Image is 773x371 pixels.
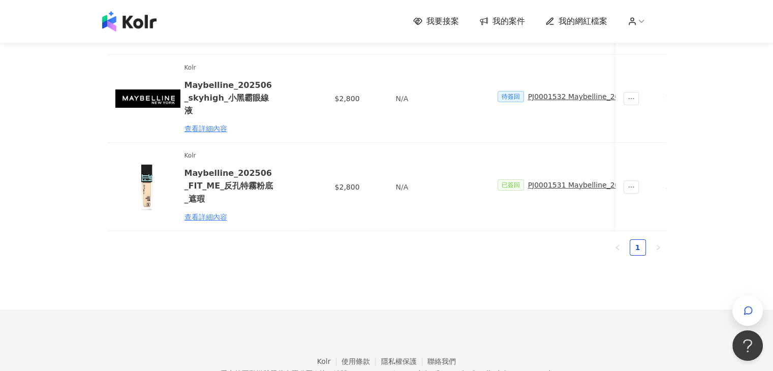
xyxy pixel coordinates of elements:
[184,211,273,223] div: 查看詳細內容
[528,91,768,102] div: PJ0001532 Maybelline_202506_skyhigh_小黑霸眼線液_萊雅合作備忘錄
[427,357,456,365] a: 聯絡我們
[184,79,273,117] h6: Maybelline_202506_skyhigh_小黑霸眼線液
[609,239,626,256] button: left
[624,92,639,105] span: ellipsis
[498,91,524,102] span: 待簽回
[396,93,481,104] p: N/A
[624,180,639,194] span: ellipsis
[614,244,621,251] span: left
[630,239,646,256] li: 1
[184,63,273,73] span: Kolr
[184,167,273,205] h6: Maybelline_202506_FIT_ME_反孔特霧粉底_遮瑕
[184,151,273,161] span: Kolr
[655,244,661,251] span: right
[342,357,381,365] a: 使用條款
[184,123,273,134] div: 查看詳細內容
[545,16,607,27] a: 我的網紅檔案
[498,179,524,191] span: 已簽回
[426,16,459,27] span: 我要接案
[609,239,626,256] li: Previous Page
[317,357,342,365] a: Kolr
[327,55,388,143] td: $2,800
[327,143,388,231] td: $2,800
[732,330,763,361] iframe: Help Scout Beacon - Open
[413,16,459,27] a: 我要接案
[559,16,607,27] span: 我的網紅檔案
[115,66,180,131] img: Maybelline
[650,239,666,256] li: Next Page
[396,181,481,193] p: N/A
[479,16,525,27] a: 我的案件
[630,240,645,255] a: 1
[650,239,666,256] button: right
[381,357,428,365] a: 隱私權保護
[102,11,157,32] img: logo
[492,16,525,27] span: 我的案件
[115,154,180,220] img: FIT_ME_反孔特霧粉底_遮瑕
